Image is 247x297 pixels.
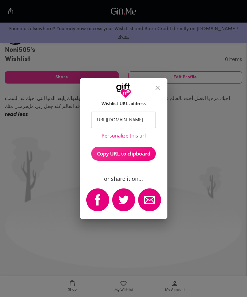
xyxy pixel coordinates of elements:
span: Copy URL to clipboard [91,150,156,157]
img: Share with Email [138,188,161,211]
a: Personalize this url [102,133,146,139]
h6: Wishlist URL address [102,101,146,107]
button: email [137,187,163,214]
img: GiftMe Logo [116,83,131,98]
img: Share with Twitter [112,188,135,211]
button: close [150,81,165,95]
button: twitter [111,187,137,214]
button: facebook [85,187,111,214]
p: or share it on... [104,175,143,182]
button: Copy URL to clipboard [91,147,156,161]
img: Share with Facebook [86,188,109,211]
